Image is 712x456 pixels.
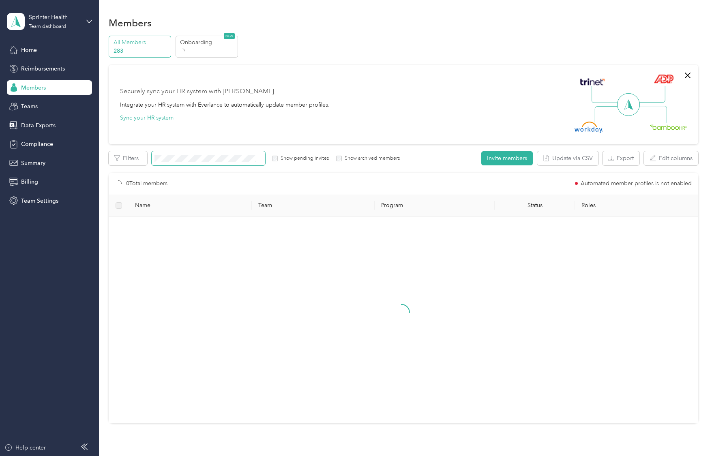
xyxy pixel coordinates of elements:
img: Workday [575,122,603,133]
p: Onboarding [180,38,235,47]
button: Update via CSV [537,151,598,165]
span: Members [21,83,46,92]
th: Program [375,195,495,217]
h1: Members [109,19,152,27]
p: 0 Total members [126,179,167,188]
button: Filters [109,151,147,165]
div: Securely sync your HR system with [PERSON_NAME] [120,87,274,96]
span: Automated member profiles is not enabled [581,181,692,186]
span: Reimbursements [21,64,65,73]
div: Team dashboard [29,24,66,29]
span: Compliance [21,140,53,148]
th: Status [495,195,575,217]
button: Invite members [481,151,533,165]
img: ADP [654,74,673,83]
div: Sprinter Health [29,13,79,21]
img: Line Right Down [639,106,667,123]
span: Data Exports [21,121,56,130]
div: Integrate your HR system with Everlance to automatically update member profiles. [120,101,330,109]
th: Roles [575,195,698,217]
span: NEW [224,33,235,39]
button: Sync your HR system [120,113,174,122]
span: Home [21,46,37,54]
img: Line Left Down [594,106,623,122]
span: Summary [21,159,45,167]
span: Billing [21,178,38,186]
span: Teams [21,102,38,111]
span: Name [135,202,245,209]
img: Line Right Up [637,86,665,103]
span: Team Settings [21,197,58,205]
p: 283 [114,47,169,55]
label: Show pending invites [278,155,329,162]
button: Edit columns [644,151,698,165]
p: All Members [114,38,169,47]
th: Team [252,195,375,217]
label: Show archived members [342,155,400,162]
button: Export [603,151,639,165]
iframe: Everlance-gr Chat Button Frame [667,411,712,456]
img: Line Left Up [592,86,620,103]
img: BambooHR [650,124,687,130]
button: Help center [4,443,46,452]
th: Name [129,195,252,217]
img: Trinet [578,76,607,88]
